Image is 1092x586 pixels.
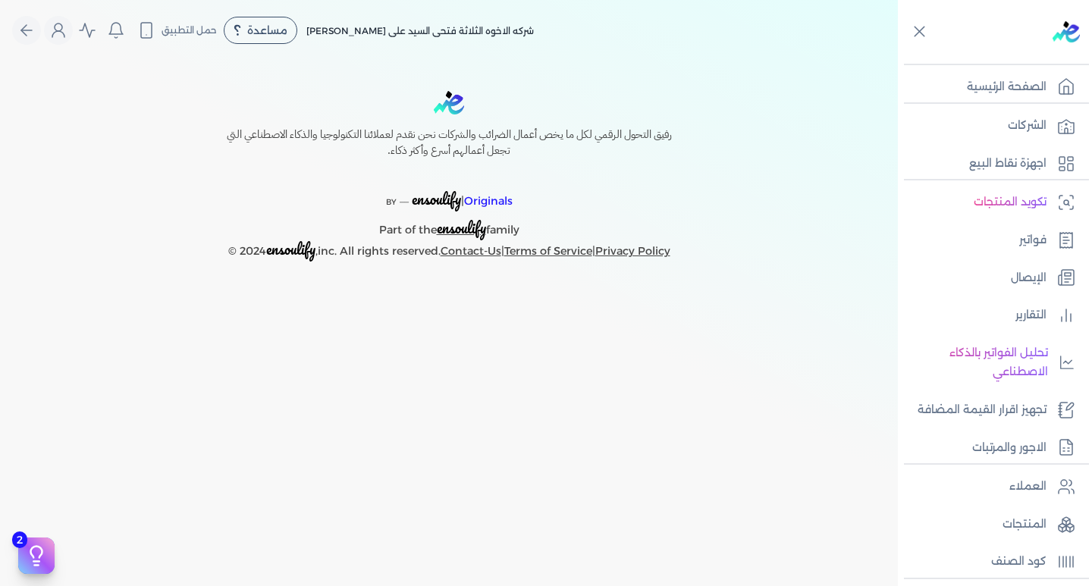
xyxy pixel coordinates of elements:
p: الشركات [1008,116,1046,136]
a: Terms of Service [504,244,592,258]
p: © 2024 ,inc. All rights reserved. | | [194,240,704,262]
a: كود الصنف [898,546,1083,578]
a: Contact-Us [441,244,501,258]
a: العملاء [898,471,1083,503]
span: حمل التطبيق [162,24,217,37]
span: ensoulify [437,216,486,240]
p: تحليل الفواتير بالذكاء الاصطناعي [905,343,1048,382]
a: اجهزة نقاط البيع [898,148,1083,180]
p: العملاء [1009,477,1046,497]
span: شركه الاخوه الثلاثة فتحى السيد على [PERSON_NAME] [306,25,534,36]
p: كود الصنف [991,552,1046,572]
a: تكويد المنتجات [898,186,1083,218]
p: التقارير [1015,306,1046,325]
a: الصفحة الرئيسية [898,71,1083,103]
p: اجهزة نقاط البيع [969,154,1046,174]
span: Originals [464,194,513,208]
a: الشركات [898,110,1083,142]
a: الاجور والمرتبات [898,432,1083,464]
span: ensoulify [412,187,461,211]
img: logo [1053,21,1080,42]
p: تكويد المنتجات [974,193,1046,212]
a: التقارير [898,299,1083,331]
p: | [194,171,704,212]
a: فواتير [898,224,1083,256]
p: فواتير [1019,230,1046,250]
p: الصفحة الرئيسية [967,77,1046,97]
a: تحليل الفواتير بالذكاء الاصطناعي [898,337,1083,388]
p: Part of the family [194,212,704,240]
p: الإيصال [1011,268,1046,288]
button: 2 [18,537,55,574]
h6: رفيق التحول الرقمي لكل ما يخص أعمال الضرائب والشركات نحن نقدم لعملائنا التكنولوجيا والذكاء الاصطن... [194,127,704,159]
button: حمل التطبيق [133,17,221,43]
a: المنتجات [898,509,1083,541]
a: ensoulify [437,223,486,237]
span: مساعدة [247,25,287,36]
span: BY [386,197,397,207]
p: الاجور والمرتبات [972,438,1046,458]
div: مساعدة [224,17,297,44]
p: تجهيز اقرار القيمة المضافة [918,400,1046,420]
span: ensoulify [266,237,315,261]
p: المنتجات [1003,515,1046,534]
a: تجهيز اقرار القيمة المضافة [898,394,1083,426]
span: 2 [12,531,27,548]
sup: __ [400,193,409,203]
a: الإيصال [898,262,1083,294]
img: logo [434,91,464,114]
a: Privacy Policy [595,244,670,258]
